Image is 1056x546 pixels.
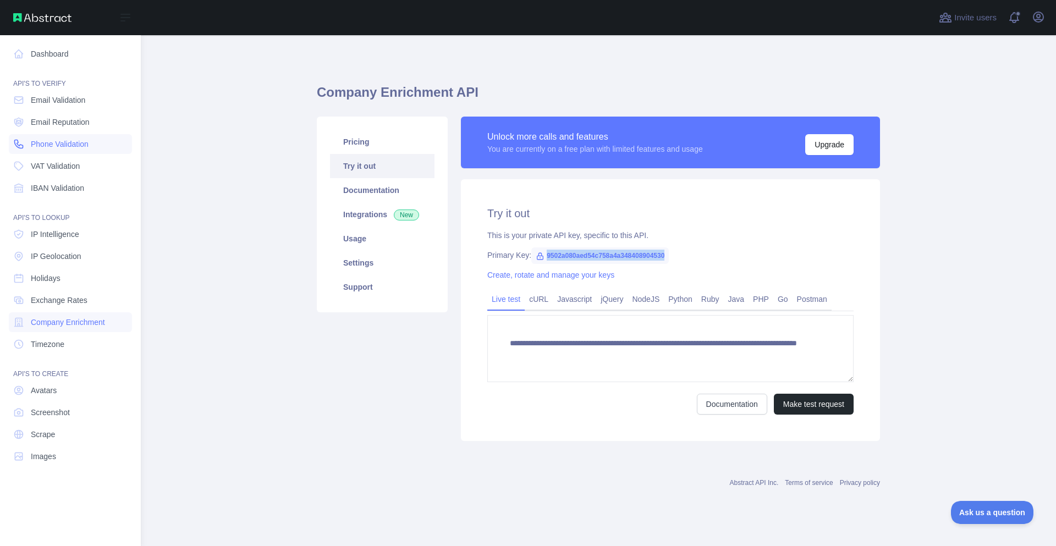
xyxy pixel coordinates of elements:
[9,44,132,64] a: Dashboard
[664,290,697,308] a: Python
[805,134,854,155] button: Upgrade
[9,380,132,400] a: Avatars
[330,202,435,227] a: Integrations New
[954,12,997,24] span: Invite users
[697,290,724,308] a: Ruby
[487,144,703,155] div: You are currently on a free plan with limited features and usage
[724,290,749,308] a: Java
[330,130,435,154] a: Pricing
[785,479,833,487] a: Terms of service
[487,290,525,308] a: Live test
[31,229,79,240] span: IP Intelligence
[793,290,832,308] a: Postman
[9,112,132,132] a: Email Reputation
[31,139,89,150] span: Phone Validation
[9,334,132,354] a: Timezone
[525,290,553,308] a: cURL
[31,339,64,350] span: Timezone
[31,161,80,172] span: VAT Validation
[487,130,703,144] div: Unlock more calls and features
[317,84,880,110] h1: Company Enrichment API
[31,317,105,328] span: Company Enrichment
[774,394,854,415] button: Make test request
[487,250,854,261] div: Primary Key:
[31,295,87,306] span: Exchange Rates
[31,429,55,440] span: Scrape
[31,407,70,418] span: Screenshot
[9,312,132,332] a: Company Enrichment
[951,501,1034,524] iframe: Toggle Customer Support
[9,290,132,310] a: Exchange Rates
[9,200,132,222] div: API'S TO LOOKUP
[9,178,132,198] a: IBAN Validation
[749,290,773,308] a: PHP
[31,273,61,284] span: Holidays
[9,246,132,266] a: IP Geolocation
[596,290,628,308] a: jQuery
[31,183,84,194] span: IBAN Validation
[330,154,435,178] a: Try it out
[9,224,132,244] a: IP Intelligence
[840,479,880,487] a: Privacy policy
[31,117,90,128] span: Email Reputation
[628,290,664,308] a: NodeJS
[330,251,435,275] a: Settings
[487,230,854,241] div: This is your private API key, specific to this API.
[937,9,999,26] button: Invite users
[487,271,614,279] a: Create, rotate and manage your keys
[9,446,132,466] a: Images
[773,290,793,308] a: Go
[31,451,56,462] span: Images
[31,95,85,106] span: Email Validation
[31,385,57,396] span: Avatars
[531,247,669,264] span: 9502a080aed54c758a4a348408904530
[9,268,132,288] a: Holidays
[730,479,779,487] a: Abstract API Inc.
[487,206,854,221] h2: Try it out
[9,356,132,378] div: API'S TO CREATE
[9,424,132,444] a: Scrape
[697,394,767,415] a: Documentation
[394,209,419,220] span: New
[9,134,132,154] a: Phone Validation
[9,66,132,88] div: API'S TO VERIFY
[13,13,71,22] img: Abstract API
[9,90,132,110] a: Email Validation
[553,290,596,308] a: Javascript
[9,156,132,176] a: VAT Validation
[330,275,435,299] a: Support
[330,178,435,202] a: Documentation
[31,251,81,262] span: IP Geolocation
[330,227,435,251] a: Usage
[9,402,132,422] a: Screenshot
